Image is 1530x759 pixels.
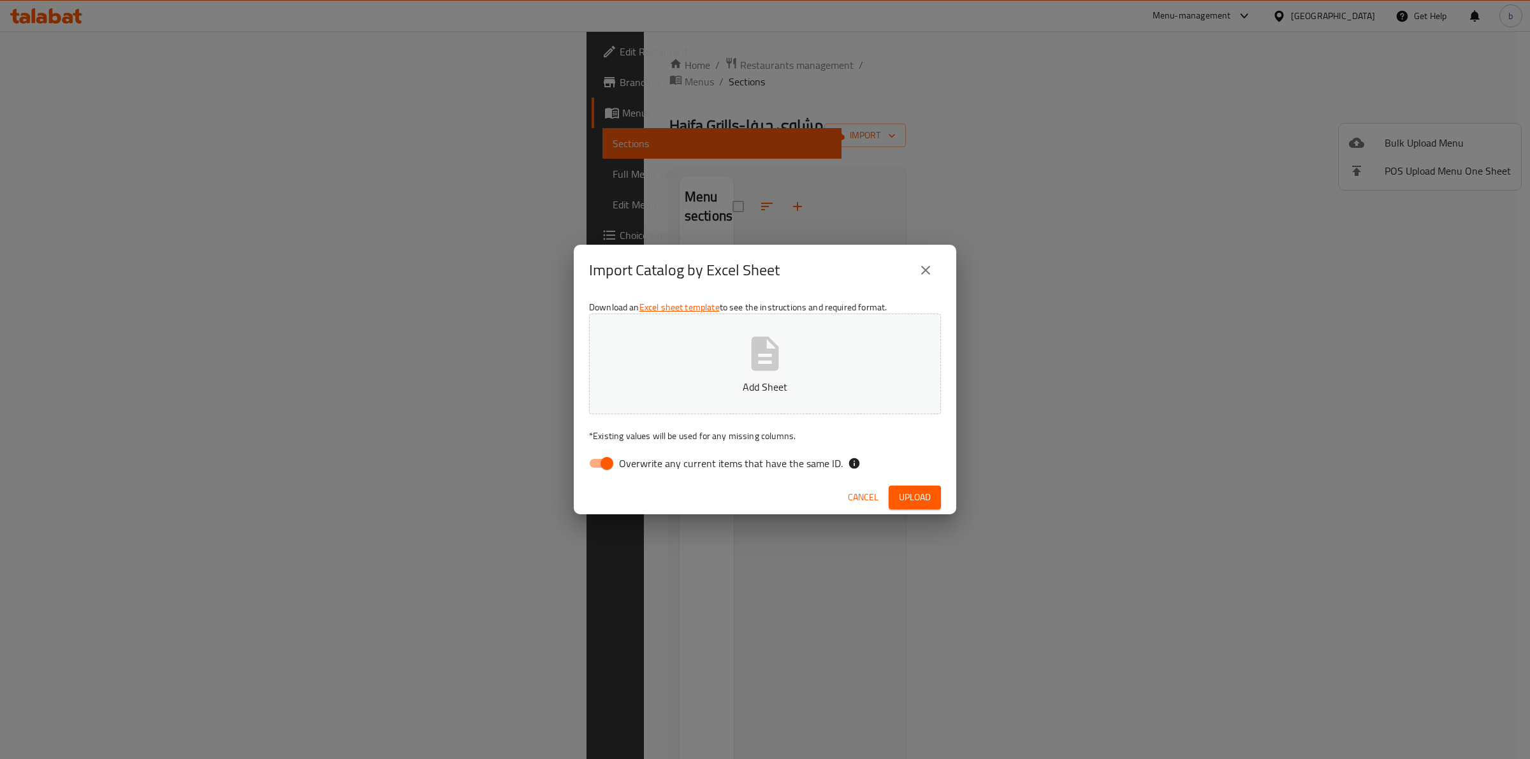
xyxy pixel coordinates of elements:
p: Existing values will be used for any missing columns. [589,430,941,442]
button: close [910,255,941,286]
span: Cancel [848,489,878,505]
div: Download an to see the instructions and required format. [574,296,956,481]
a: Excel sheet template [639,299,720,315]
button: Add Sheet [589,314,941,414]
span: Upload [899,489,931,505]
svg: If the overwrite option isn't selected, then the items that match an existing ID will be ignored ... [848,457,861,470]
button: Cancel [843,486,884,509]
p: Add Sheet [609,379,921,394]
h2: Import Catalog by Excel Sheet [589,260,780,280]
button: Upload [889,486,941,509]
span: Overwrite any current items that have the same ID. [619,456,843,471]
